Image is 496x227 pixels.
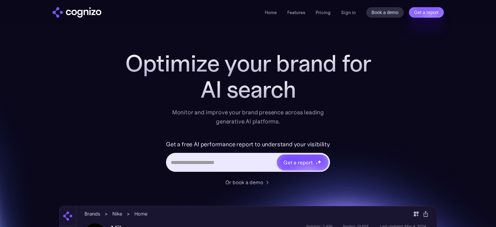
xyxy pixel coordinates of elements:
[276,154,329,171] a: Get a reportstarstarstar
[317,160,322,164] img: star
[166,139,330,175] form: Hero URL Input Form
[166,139,330,150] label: Get a free AI performance report to understand your visibility
[225,178,263,186] div: Or book a demo
[53,7,101,18] img: cognizo logo
[118,50,379,76] h1: Optimize your brand for
[366,7,404,18] a: Book a demo
[225,178,271,186] a: Or book a demo
[316,162,318,165] img: star
[265,9,277,15] a: Home
[316,9,331,15] a: Pricing
[409,7,444,18] a: Get a report
[53,7,101,18] a: home
[168,108,328,126] div: Monitor and improve your brand presence across leading generative AI platforms.
[118,76,379,103] div: AI search
[287,9,305,15] a: Features
[283,158,313,166] div: Get a report
[316,160,317,161] img: star
[341,8,356,16] a: Sign in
